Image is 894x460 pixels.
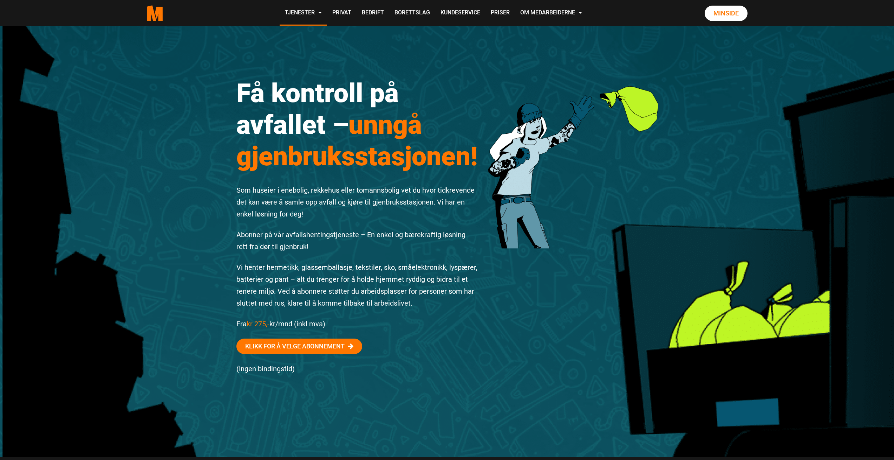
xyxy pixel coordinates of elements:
p: Vi henter hermetikk, glassemballasje, tekstiler, sko, småelektronikk, lyspærer, batterier og pant... [236,261,478,309]
p: Fra kr/mnd (inkl mva) [236,318,478,330]
img: 201222 Rydde Karakter 3 1 [488,61,658,248]
a: Kundeservice [435,1,485,26]
a: Privat [327,1,357,26]
a: Tjenester [280,1,327,26]
a: Klikk for å velge abonnement [236,339,362,354]
a: Om Medarbeiderne [515,1,587,26]
a: Borettslag [389,1,435,26]
span: unngå gjenbruksstasjonen! [236,109,478,172]
h1: Få kontroll på avfallet – [236,77,478,172]
p: Som huseier i enebolig, rekkehus eller tomannsbolig vet du hvor tidkrevende det kan være å samle ... [236,184,478,220]
a: Bedrift [357,1,389,26]
p: (Ingen bindingstid) [236,363,478,375]
a: Priser [485,1,515,26]
p: Abonner på vår avfallshentingstjeneste – En enkel og bærekraftig løsning rett fra dør til gjenbruk! [236,229,478,253]
span: kr 275,- [247,320,269,328]
a: Minside [705,6,748,21]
